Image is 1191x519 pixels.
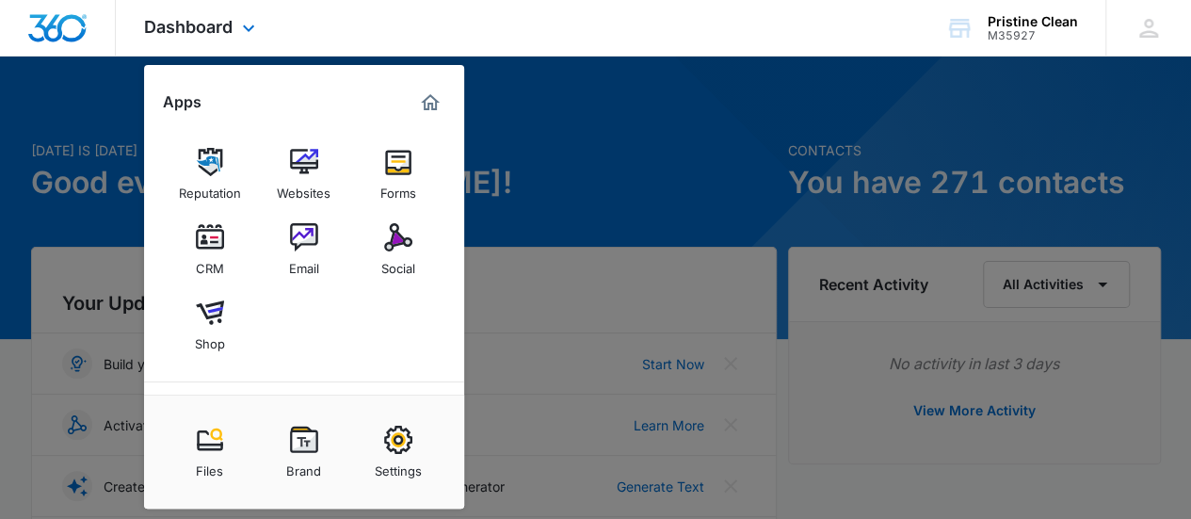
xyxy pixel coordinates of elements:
a: Settings [362,416,434,488]
div: Settings [375,454,422,478]
div: Brand [286,454,321,478]
a: CRM [174,214,246,285]
a: Forms [362,138,434,210]
a: Websites [268,138,340,210]
h2: Apps [163,93,201,111]
a: Reputation [174,138,246,210]
a: Marketing 360® Dashboard [415,88,445,118]
a: Email [268,214,340,285]
a: Files [174,416,246,488]
div: account id [988,29,1078,42]
span: Dashboard [144,17,233,37]
a: Brand [268,416,340,488]
a: Shop [174,289,246,361]
div: Forms [380,176,416,201]
div: account name [988,14,1078,29]
div: Files [196,454,223,478]
div: Websites [277,176,330,201]
a: Social [362,214,434,285]
div: Social [381,251,415,276]
div: Shop [195,327,225,351]
div: Email [289,251,319,276]
div: CRM [196,251,224,276]
div: Reputation [179,176,241,201]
